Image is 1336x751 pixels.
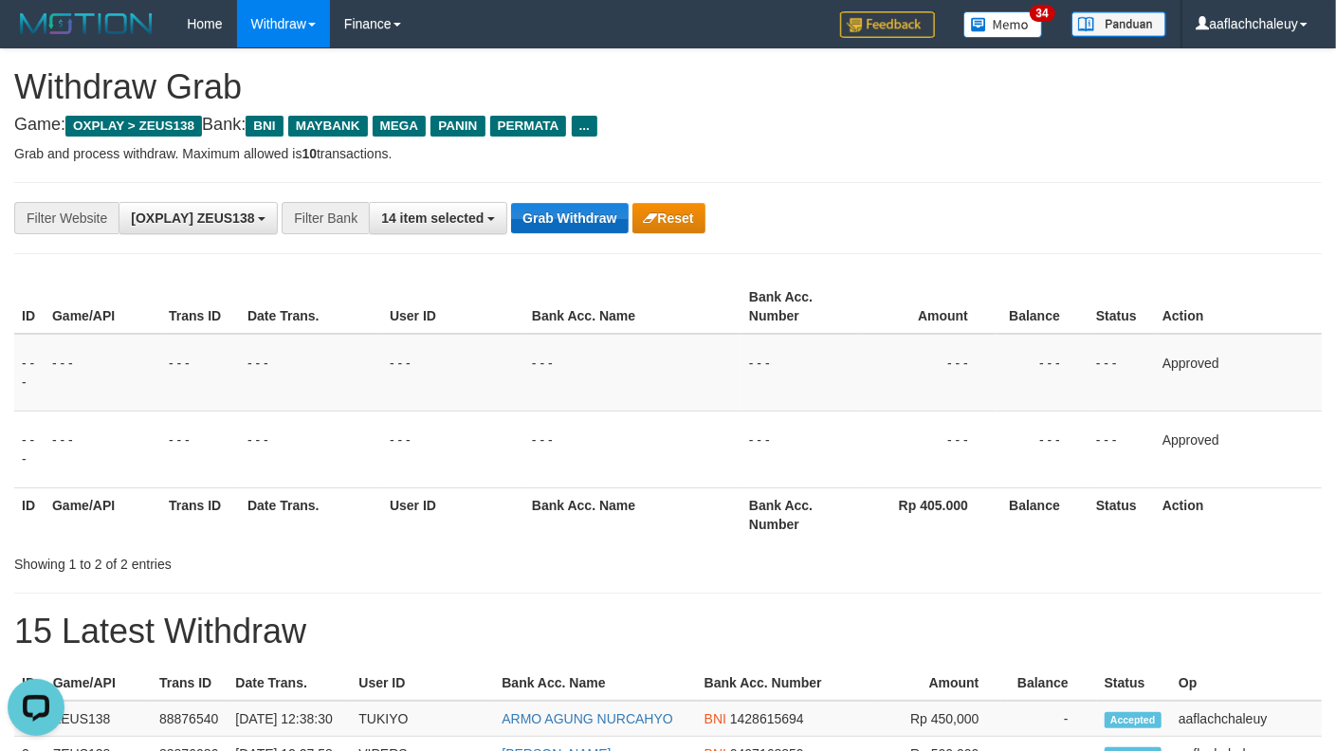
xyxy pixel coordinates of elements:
[161,411,240,487] td: - - -
[858,280,997,334] th: Amount
[1155,411,1322,487] td: Approved
[1008,701,1097,737] td: -
[14,202,119,234] div: Filter Website
[1171,666,1322,701] th: Op
[1155,487,1322,541] th: Action
[14,68,1322,106] h1: Withdraw Grab
[161,280,240,334] th: Trans ID
[45,487,161,541] th: Game/API
[1097,666,1171,701] th: Status
[705,711,726,726] span: BNI
[997,280,1089,334] th: Balance
[65,116,202,137] span: OXPLAY > ZEUS138
[46,666,152,701] th: Game/API
[382,411,524,487] td: - - -
[840,11,935,38] img: Feedback.jpg
[228,666,351,701] th: Date Trans.
[152,701,228,737] td: 88876540
[524,487,741,541] th: Bank Acc. Name
[14,144,1322,163] p: Grab and process withdraw. Maximum allowed is transactions.
[524,411,741,487] td: - - -
[45,280,161,334] th: Game/API
[997,411,1089,487] td: - - -
[161,334,240,412] td: - - -
[45,334,161,412] td: - - -
[1105,712,1162,728] span: Accepted
[572,116,597,137] span: ...
[524,334,741,412] td: - - -
[741,334,858,412] td: - - -
[240,334,382,412] td: - - -
[879,701,1008,737] td: Rp 450,000
[1155,334,1322,412] td: Approved
[14,116,1322,135] h4: Game: Bank:
[131,211,254,226] span: [OXPLAY] ZEUS138
[302,146,317,161] strong: 10
[369,202,507,234] button: 14 item selected
[879,666,1008,701] th: Amount
[1030,5,1055,22] span: 34
[502,711,672,726] a: ARMO AGUNG NURCAHYO
[490,116,567,137] span: PERMATA
[14,487,45,541] th: ID
[282,202,369,234] div: Filter Bank
[240,411,382,487] td: - - -
[161,487,240,541] th: Trans ID
[1089,280,1155,334] th: Status
[240,487,382,541] th: Date Trans.
[1071,11,1166,37] img: panduan.png
[741,411,858,487] td: - - -
[246,116,283,137] span: BNI
[240,280,382,334] th: Date Trans.
[351,666,494,701] th: User ID
[46,701,152,737] td: ZEUS138
[858,334,997,412] td: - - -
[430,116,485,137] span: PANIN
[288,116,368,137] span: MAYBANK
[14,666,46,701] th: ID
[1089,334,1155,412] td: - - -
[382,280,524,334] th: User ID
[14,9,158,38] img: MOTION_logo.png
[511,203,628,233] button: Grab Withdraw
[45,411,161,487] td: - - -
[1008,666,1097,701] th: Balance
[14,613,1322,650] h1: 15 Latest Withdraw
[382,334,524,412] td: - - -
[1089,411,1155,487] td: - - -
[152,666,228,701] th: Trans ID
[14,334,45,412] td: - - -
[1089,487,1155,541] th: Status
[741,487,858,541] th: Bank Acc. Number
[524,280,741,334] th: Bank Acc. Name
[730,711,804,726] span: Copy 1428615694 to clipboard
[373,116,427,137] span: MEGA
[382,487,524,541] th: User ID
[228,701,351,737] td: [DATE] 12:38:30
[1155,280,1322,334] th: Action
[997,334,1089,412] td: - - -
[632,203,705,233] button: Reset
[494,666,696,701] th: Bank Acc. Name
[697,666,879,701] th: Bank Acc. Number
[8,8,64,64] button: Open LiveChat chat widget
[858,411,997,487] td: - - -
[741,280,858,334] th: Bank Acc. Number
[14,280,45,334] th: ID
[381,211,484,226] span: 14 item selected
[119,202,278,234] button: [OXPLAY] ZEUS138
[1171,701,1322,737] td: aaflachchaleuy
[858,487,997,541] th: Rp 405.000
[997,487,1089,541] th: Balance
[14,547,542,574] div: Showing 1 to 2 of 2 entries
[14,411,45,487] td: - - -
[963,11,1043,38] img: Button%20Memo.svg
[351,701,494,737] td: TUKIYO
